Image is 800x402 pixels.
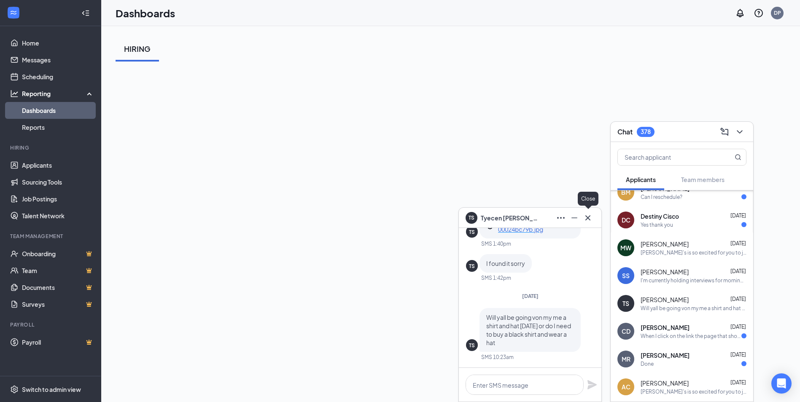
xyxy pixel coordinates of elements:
div: Team Management [10,233,92,240]
div: TS [469,263,475,270]
div: MR [622,355,630,363]
a: Reports [22,119,94,136]
button: ComposeMessage [718,125,731,139]
div: BM [621,188,630,196]
div: HIRING [124,43,151,54]
a: OnboardingCrown [22,245,94,262]
div: SMS 1:42pm [481,274,511,281]
span: [DATE] [730,324,746,330]
span: Tyecen [PERSON_NAME] [481,213,540,222]
span: Applicants [626,176,656,183]
h1: Dashboards [116,6,175,20]
a: TeamCrown [22,262,94,279]
span: [DATE] [730,240,746,247]
span: [PERSON_NAME] [641,323,690,332]
div: 378 [641,128,651,135]
a: Talent Network [22,207,94,224]
div: [PERSON_NAME]'s is so excited for you to join our team! Do you know anyone else who might be inte... [641,249,746,256]
span: [PERSON_NAME] [641,379,689,387]
div: [PERSON_NAME]'s is so excited for you to join our team! Do you know anyone else who might be inte... [641,388,746,395]
button: Cross [581,211,595,225]
span: [DATE] [730,185,746,191]
span: [DATE] [522,293,539,299]
a: Home [22,35,94,51]
div: When I click on the link the page that shows up is the last page I saw when I finished my applica... [641,332,741,340]
div: I'm currently holding interviews for morning shift position,if you are interested? [641,277,746,284]
h3: Chat [617,127,633,137]
a: Messages [22,51,94,68]
span: [PERSON_NAME] [641,268,689,276]
span: [DATE] [730,268,746,274]
div: Done [641,360,654,367]
span: Will yall be going von my me a shirt and hat [DATE] or do I need to buy a black shirt and wear a hat [486,314,571,346]
button: Minimize [568,211,581,225]
span: [PERSON_NAME] [641,351,690,359]
a: Applicants [22,157,94,174]
div: DP [774,9,781,16]
div: TS [622,299,629,308]
span: Destiny Cisco [641,212,679,220]
svg: Settings [10,385,19,394]
span: [DATE] [730,379,746,386]
div: TS [469,342,475,349]
svg: Plane [587,380,597,390]
a: PayrollCrown [22,334,94,351]
svg: WorkstreamLogo [9,8,18,17]
svg: MagnifyingGlass [735,154,741,161]
div: SS [622,271,630,280]
svg: ComposeMessage [719,127,730,137]
span: Team members [681,176,725,183]
span: [DATE] [730,351,746,358]
div: Can I reschedule? [641,193,682,201]
button: ChevronDown [733,125,746,139]
svg: Cross [583,213,593,223]
div: SMS 1:40pm [481,240,511,247]
div: Reporting [22,89,94,98]
svg: Ellipses [556,213,566,223]
div: Switch to admin view [22,385,81,394]
div: SMS 10:23am [481,354,514,361]
a: Job Postings [22,190,94,207]
svg: Collapse [81,9,90,17]
div: TS [469,228,475,236]
svg: Notifications [735,8,745,18]
a: SurveysCrown [22,296,94,313]
span: [PERSON_NAME] [641,240,689,248]
input: Search applicant [618,149,718,165]
a: DocumentsCrown [22,279,94,296]
div: Payroll [10,321,92,328]
svg: ChevronDown [735,127,745,137]
div: DC [622,216,630,224]
svg: Analysis [10,89,19,98]
a: Scheduling [22,68,94,85]
svg: Minimize [569,213,579,223]
span: [PERSON_NAME] [641,295,689,304]
div: Will yall be going von my me a shirt and hat [DATE] or do I need to buy a black shirt and wear a hat [641,305,746,312]
a: Dashboards [22,102,94,119]
div: Open Intercom Messenger [771,373,792,394]
div: AC [622,383,630,391]
svg: QuestionInfo [754,8,764,18]
a: Sourcing Tools [22,174,94,190]
div: MW [620,244,631,252]
div: Hiring [10,144,92,151]
div: Yes thank you [641,221,673,228]
span: [DATE] [730,296,746,302]
div: Close [578,192,598,206]
span: [DATE] [730,212,746,219]
span: I found it sorry [486,260,525,267]
div: CD [622,327,630,335]
button: Ellipses [554,211,568,225]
